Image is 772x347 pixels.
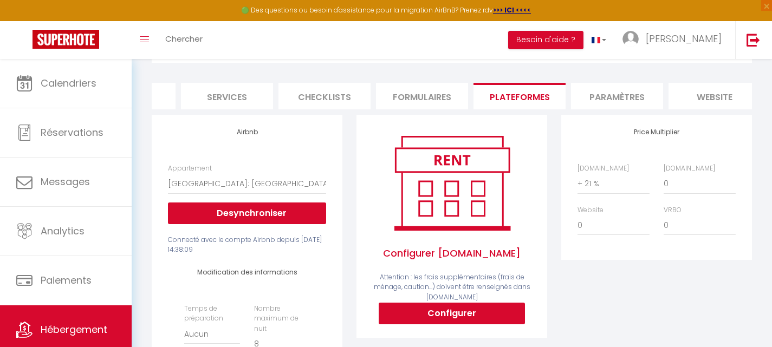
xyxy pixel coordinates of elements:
button: Besoin d'aide ? [508,31,583,49]
label: Nombre maximum de nuit [254,304,310,335]
span: Attention : les frais supplémentaires (frais de ménage, caution...) doivent être renseignés dans ... [374,272,530,302]
h4: Modification des informations [184,269,310,276]
h4: Price Multiplier [578,128,736,136]
h4: Airbnb [168,128,326,136]
button: Configurer [379,303,525,324]
li: Paramètres [571,83,663,109]
label: Appartement [168,163,212,174]
li: Checklists [278,83,371,109]
span: Hébergement [41,323,107,336]
img: rent.png [383,131,521,235]
li: Services [181,83,273,109]
span: Messages [41,175,90,188]
li: website [669,83,761,109]
label: Temps de préparation [184,304,240,324]
button: Desynchroniser [168,202,326,224]
span: Configurer [DOMAIN_NAME] [373,235,531,272]
div: Connecté avec le compte Airbnb depuis [DATE] 14:38:09 [168,235,326,256]
img: Super Booking [33,30,99,49]
span: Chercher [165,33,203,44]
label: [DOMAIN_NAME] [578,163,629,174]
span: Analytics [41,224,85,238]
label: Website [578,205,604,215]
a: ... [PERSON_NAME] [614,21,735,59]
label: VRBO [664,205,682,215]
a: Chercher [157,21,211,59]
span: Réservations [41,126,103,139]
li: Formulaires [376,83,468,109]
span: Calendriers [41,76,96,90]
a: >>> ICI <<<< [493,5,531,15]
li: Plateformes [473,83,566,109]
label: [DOMAIN_NAME] [664,163,715,174]
img: ... [622,31,639,47]
span: Paiements [41,273,92,287]
img: logout [747,33,760,47]
span: [PERSON_NAME] [646,32,722,45]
